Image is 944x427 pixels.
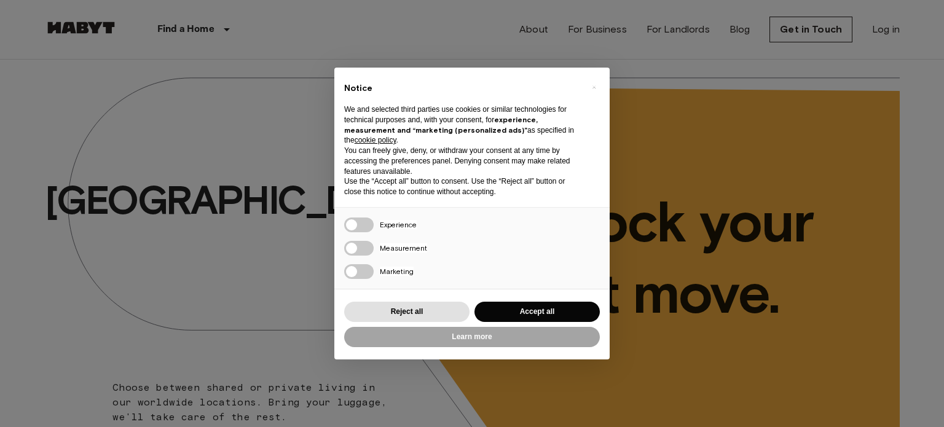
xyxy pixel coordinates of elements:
span: × [592,80,596,95]
a: cookie policy [355,136,396,144]
span: Experience [380,220,417,229]
button: Close this notice [584,77,604,97]
button: Reject all [344,302,470,322]
p: Use the “Accept all” button to consent. Use the “Reject all” button or close this notice to conti... [344,176,580,197]
p: We and selected third parties use cookies or similar technologies for technical purposes and, wit... [344,104,580,146]
button: Accept all [474,302,600,322]
h2: Notice [344,82,580,95]
span: Marketing [380,267,414,276]
button: Learn more [344,327,600,347]
strong: experience, measurement and “marketing (personalized ads)” [344,115,538,135]
span: Measurement [380,243,427,253]
p: You can freely give, deny, or withdraw your consent at any time by accessing the preferences pane... [344,146,580,176]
